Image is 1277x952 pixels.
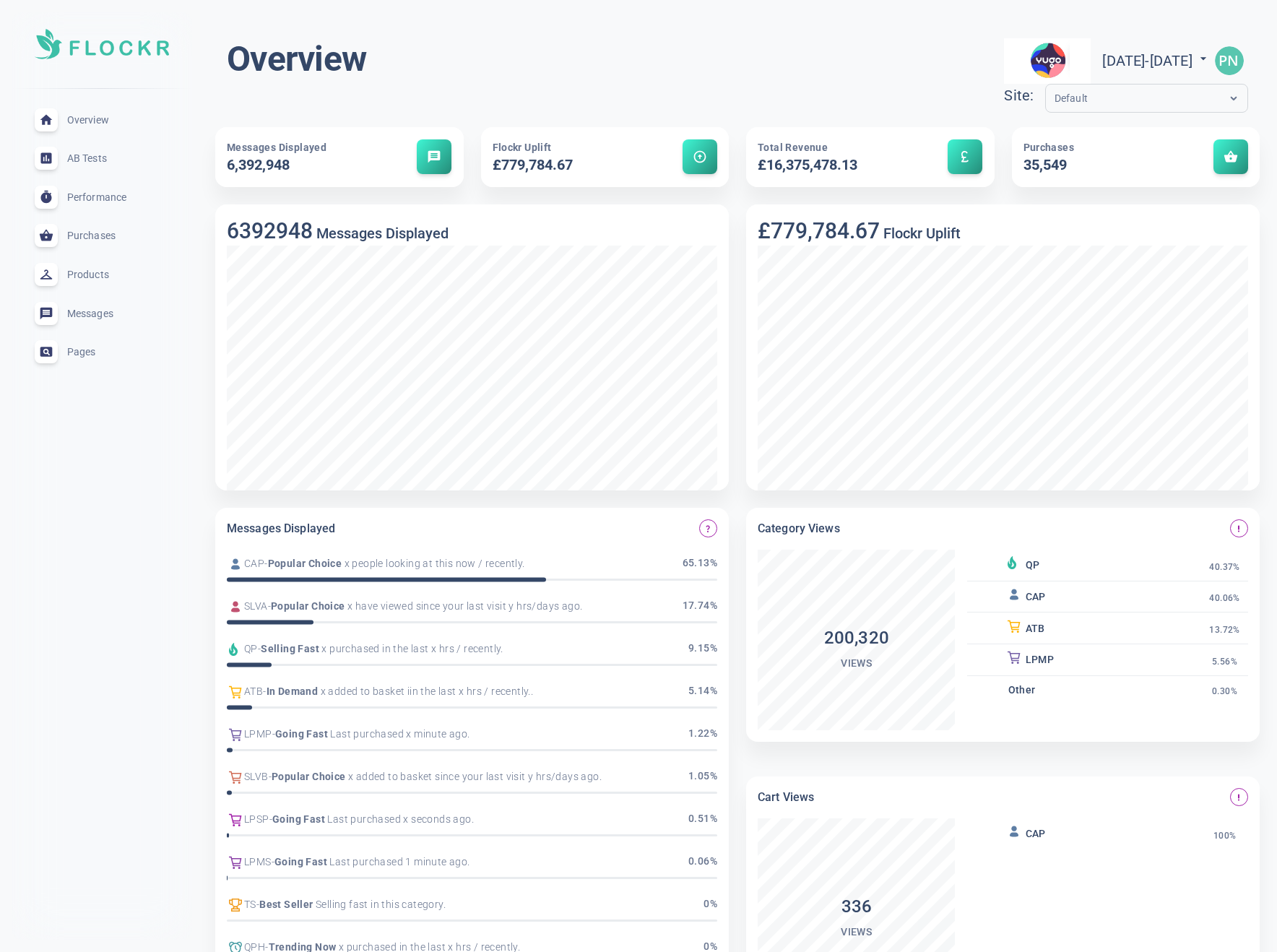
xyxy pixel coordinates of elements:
a: Products [12,255,192,294]
span: 0.30% [1212,686,1237,697]
span: x people looking at this now / recently. [342,556,524,571]
h3: £779,784.67 [758,218,880,243]
span: 100% [1213,831,1237,841]
h5: 35,549 [1023,155,1174,176]
a: Overview [12,100,192,139]
h4: 200,320 [758,626,956,650]
span: CAP - [244,556,268,571]
span: Purchases [1023,142,1075,153]
span: 13.72% [1209,625,1239,636]
span: Messages Displayed [227,142,326,153]
span: 5.14 % [688,683,717,701]
span: Popular Choice [271,599,345,614]
h6: Category Views [758,519,840,538]
h5: £16,375,478.13 [758,155,908,176]
span: currency_pound [958,150,972,164]
span: 17.74 % [683,598,717,615]
img: Soft UI Logo [35,29,169,59]
button: Which Flockr messages are displayed the most [699,519,717,537]
img: 77fc8ed366740b1fdd3860917e578afb [1215,46,1244,75]
span: Last purchased x seconds ago. [325,812,474,827]
h6: Cart Views [758,788,814,807]
span: Views [841,926,872,938]
span: Flockr Uplift [493,142,552,153]
span: 40.37% [1209,562,1239,573]
span: Going Fast [274,854,327,870]
span: Popular Choice [268,556,342,571]
span: 0.06 % [688,854,717,871]
span: [DATE] - [DATE] [1102,52,1211,69]
div: Site: [1004,84,1044,108]
span: Selling fast in this category. [313,897,446,912]
span: Popular Choice [272,769,346,784]
span: Views [841,657,872,669]
span: x added to basket iin the last x hrs / recently.. [318,684,533,699]
span: TS - [244,897,259,912]
span: priority_high [1234,524,1243,533]
span: Going Fast [275,727,328,742]
span: In Demand [267,684,319,699]
button: Message views on the category page [1230,519,1248,537]
h5: £779,784.67 [493,155,643,176]
span: LPMP - [244,727,275,742]
span: 5.56% [1212,657,1237,667]
span: SLVA - [244,599,271,614]
h5: 6,392,948 [227,155,377,176]
span: Going Fast [272,812,325,827]
span: shopping_basket [1224,150,1238,164]
span: message [427,150,441,164]
span: Total Revenue [758,142,828,153]
span: LPMS - [244,854,274,870]
img: yugo [1004,38,1091,84]
span: ATB - [244,684,267,699]
span: 40.06% [1209,593,1239,604]
a: Performance [12,178,192,217]
h5: Flockr Uplift [880,225,961,242]
span: SLVB - [244,769,272,784]
button: Message views on the cart/basket bage [1230,788,1248,806]
span: LPSP - [244,812,272,827]
h3: 6392948 [227,218,313,243]
h4: 336 [758,895,956,919]
span: x have viewed since your last visit y hrs/days ago. [345,599,583,614]
span: 1.22 % [688,726,717,743]
span: 65.13 % [683,555,717,573]
span: 1.05 % [688,769,717,786]
a: Pages [12,332,192,371]
span: Last purchased 1 minute ago. [327,854,470,870]
span: x purchased in the last x hrs / recently. [319,641,503,657]
span: arrow_circle_up [693,150,707,164]
span: priority_high [1234,793,1243,802]
a: AB Tests [12,139,192,178]
h5: Messages Displayed [313,225,449,242]
span: 0 % [704,896,717,914]
h1: Overview [227,38,366,81]
span: Best Seller [259,897,313,912]
span: 0.51 % [688,811,717,828]
span: QP - [244,641,261,657]
span: Last purchased x minute ago. [328,727,470,742]
span: question_mark [704,524,712,533]
a: Purchases [12,217,192,256]
span: 9.15 % [688,641,717,658]
h6: Messages Displayed [227,519,335,538]
span: x added to basket since your last visit y hrs/days ago. [346,769,602,784]
span: Selling Fast [261,641,319,657]
a: Messages [12,294,192,333]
